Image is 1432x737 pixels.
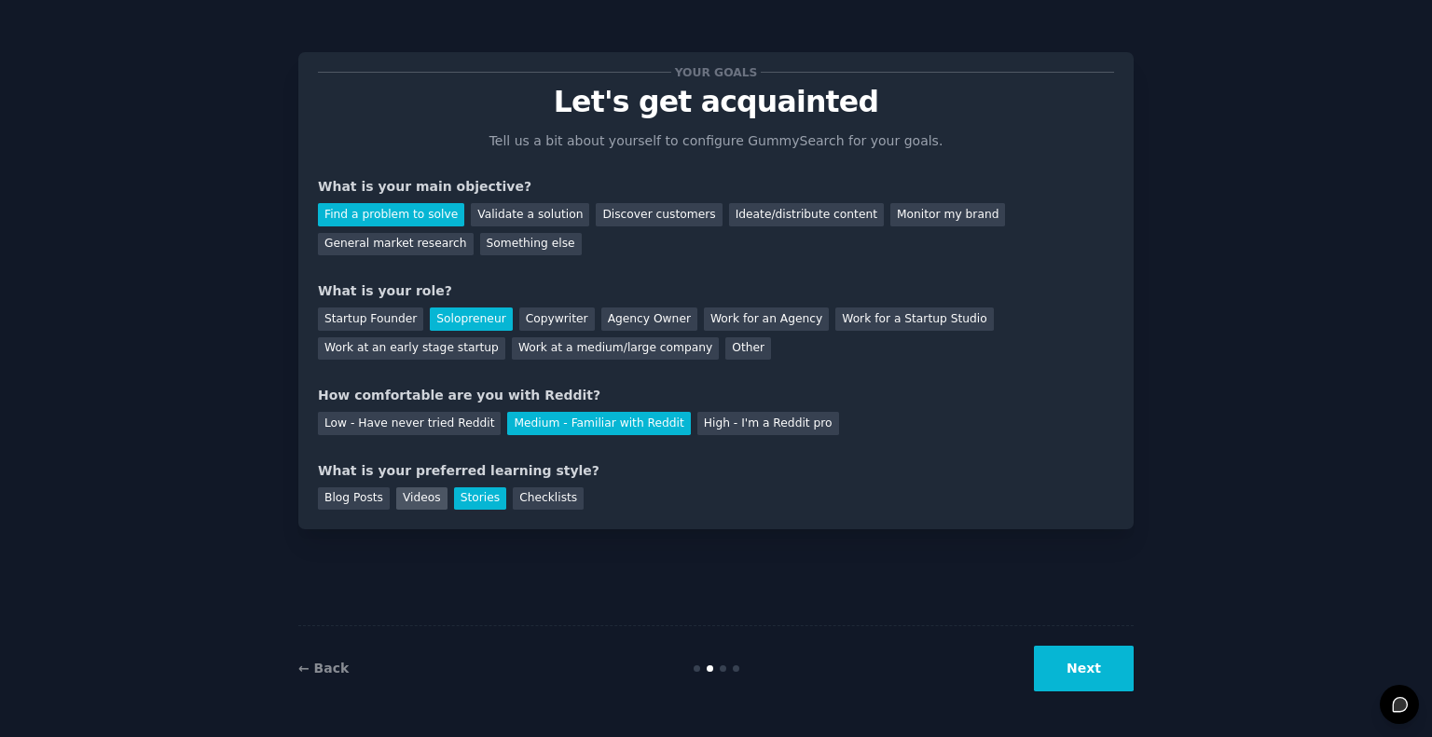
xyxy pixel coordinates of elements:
div: Work at a medium/large company [512,337,719,361]
div: Find a problem to solve [318,203,464,226]
button: Next [1034,646,1134,691]
div: High - I'm a Reddit pro [697,412,839,435]
a: ← Back [298,661,349,676]
div: Discover customers [596,203,722,226]
div: Agency Owner [601,307,697,331]
div: What is your main objective? [318,177,1114,197]
div: Something else [480,233,582,256]
div: Low - Have never tried Reddit [318,412,501,435]
div: Checklists [513,487,584,511]
div: Work for a Startup Studio [835,307,993,331]
div: Medium - Familiar with Reddit [507,412,690,435]
p: Tell us a bit about yourself to configure GummySearch for your goals. [481,131,951,151]
div: Work for an Agency [704,307,829,331]
div: Blog Posts [318,487,390,511]
span: Your goals [671,62,761,82]
div: General market research [318,233,474,256]
div: Validate a solution [471,203,589,226]
div: Work at an early stage startup [318,337,505,361]
div: What is your preferred learning style? [318,461,1114,481]
div: What is your role? [318,281,1114,301]
div: Startup Founder [318,307,423,331]
div: Ideate/distribute content [729,203,884,226]
div: Videos [396,487,447,511]
div: Stories [454,487,506,511]
div: Monitor my brand [890,203,1005,226]
div: Copywriter [519,307,595,331]
div: How comfortable are you with Reddit? [318,386,1114,405]
p: Let's get acquainted [318,86,1114,118]
div: Other [725,337,771,361]
div: Solopreneur [430,307,512,331]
